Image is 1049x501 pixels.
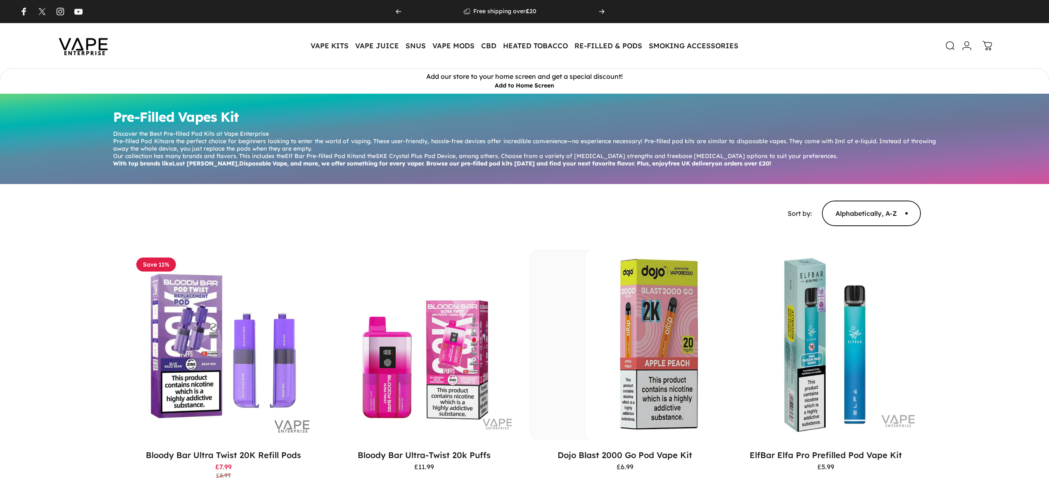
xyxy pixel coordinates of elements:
[113,160,172,167] span: With top brands like
[215,463,232,470] span: £7.99
[429,37,478,54] summary: VAPE MODS
[239,160,287,167] a: Disposable Vape
[113,137,936,152] span: are the perfect choice for beginners looking to enter the world of vaping. These user-friendly, h...
[526,7,529,15] strong: £
[558,450,692,460] a: Dojo Blast 2000 Go Pod Vape Kit
[237,160,239,167] span: ,
[750,450,902,460] a: ElfBar Elfa Pro Prefilled Pod Vape Kit
[329,249,520,440] img: Bloody Bar Ultra-Twist 20k
[113,110,936,123] h1: Pre-Filled Vapes Kit
[113,130,269,137] span: Discover the Best Pre-filled Pod Kits at Vape Enterprise
[817,463,834,470] span: £5.99
[146,450,301,460] a: Bloody Bar Ultra Twist 20K Refill Pods
[113,152,838,160] span: Our collection has many brands and flavors. This includes the and the , among others. Choose from...
[128,249,319,440] img: Bloody Bar Ultra Twist Pods
[414,463,434,470] span: £11.99
[307,37,742,54] nav: Primary
[495,82,554,89] button: Add to Home Screen
[8,468,35,493] iframe: chat widget
[788,209,812,217] span: Sort by:
[473,8,536,15] p: Free shipping over 20
[287,160,668,167] span: , and more, we offer something for every vaper. Browse our pre-filled pod kits [DATE] and find yo...
[2,72,1047,81] p: Add our store to your home screen and get a special discount!
[529,249,720,440] a: Dojo Blast 2000 Go Pod Vape Kit
[216,473,231,478] span: £8.99
[500,37,571,54] summary: HEATED TOBACCO
[478,37,500,54] summary: CBD
[730,249,921,440] img: ElfBar Elfa Pro Prefilled Pod Vape Kit
[329,249,520,440] a: Bloody Bar Ultra-Twist 20k Puffs
[376,152,456,160] a: SKE Crystal Plus Pod Device
[646,37,742,54] summary: SMOKING ACCESSORIES
[352,37,402,54] summary: VAPE JUICE
[715,160,771,167] span: on orders over £20!
[617,463,634,470] span: £6.99
[571,37,646,54] summary: RE-FILLED & PODS
[586,249,776,440] img: Dojo Blast 2000 Go Pod Vape Kit
[285,152,355,160] a: Elf Bar Pre-filled Pod Kit
[978,37,997,55] a: 0 items
[307,37,352,54] summary: VAPE KITS
[46,26,121,65] img: Vape Enterprise
[358,450,491,460] a: Bloody Bar Ultra-Twist 20k Puffs
[113,137,165,145] a: Pre-filled Pod Kits
[172,160,237,167] a: Lost [PERSON_NAME]
[128,249,319,440] a: Bloody Bar Ultra Twist 20K Refill Pods
[668,160,715,167] span: free UK delivery
[402,37,429,54] summary: SNUS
